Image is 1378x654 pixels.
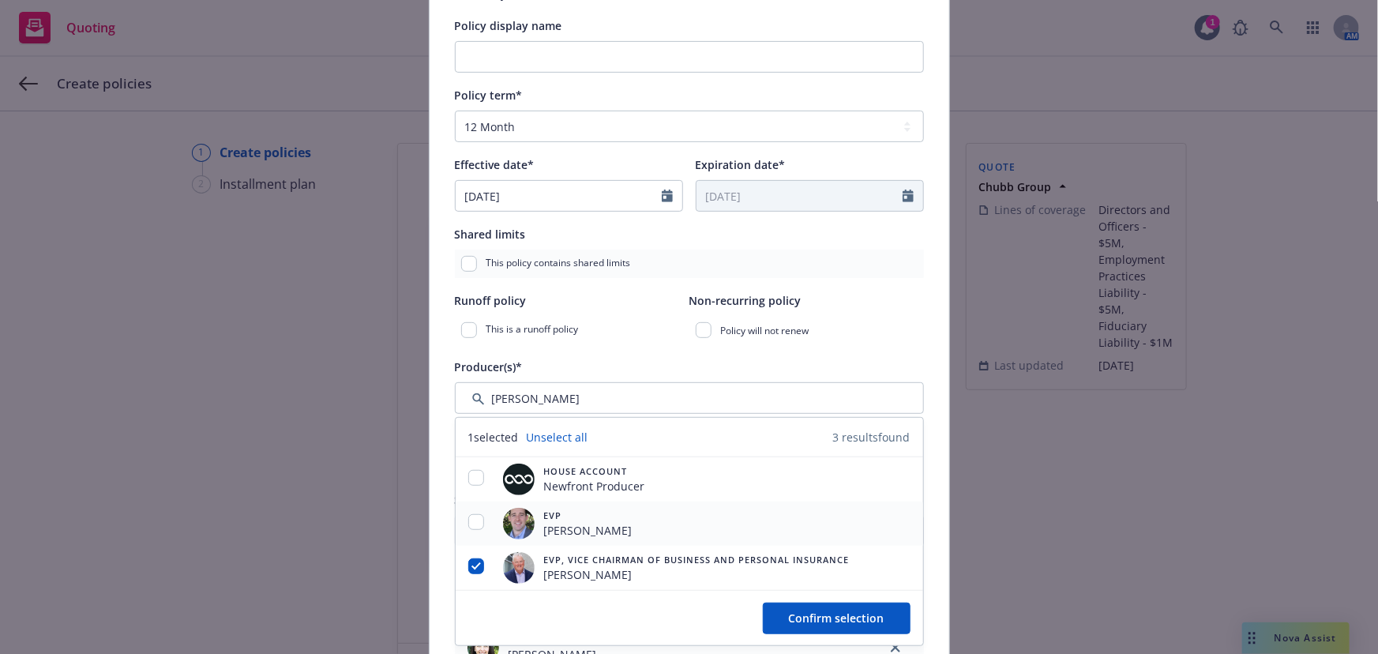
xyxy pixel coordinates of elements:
[455,316,689,344] div: This is a runoff policy
[544,553,850,566] span: EVP, Vice Chairman of Business and Personal Insurance
[503,508,535,539] img: employee photo
[662,190,673,202] svg: Calendar
[455,293,527,308] span: Runoff policy
[455,250,924,278] div: This policy contains shared limits
[689,293,802,308] span: Non-recurring policy
[455,157,535,172] span: Effective date*
[763,603,911,634] button: Confirm selection
[455,18,562,33] span: Policy display name
[544,566,850,583] span: [PERSON_NAME]
[455,227,526,242] span: Shared limits
[527,429,588,445] a: Unselect all
[503,552,535,584] img: employee photo
[544,509,633,522] span: EVP
[544,478,645,494] span: Newfront Producer
[697,181,903,211] input: MM/DD/YYYY
[455,382,924,414] input: Filter by keyword...
[455,88,523,103] span: Policy term*
[789,611,884,626] span: Confirm selection
[689,316,924,344] div: Policy will not renew
[456,181,662,211] input: MM/DD/YYYY
[903,190,914,202] svg: Calendar
[468,429,519,445] span: 1 selected
[455,359,523,374] span: Producer(s)*
[833,429,911,445] span: 3 results found
[696,157,786,172] span: Expiration date*
[544,464,645,478] span: House Account
[544,522,633,539] span: [PERSON_NAME]
[503,464,535,495] img: employee photo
